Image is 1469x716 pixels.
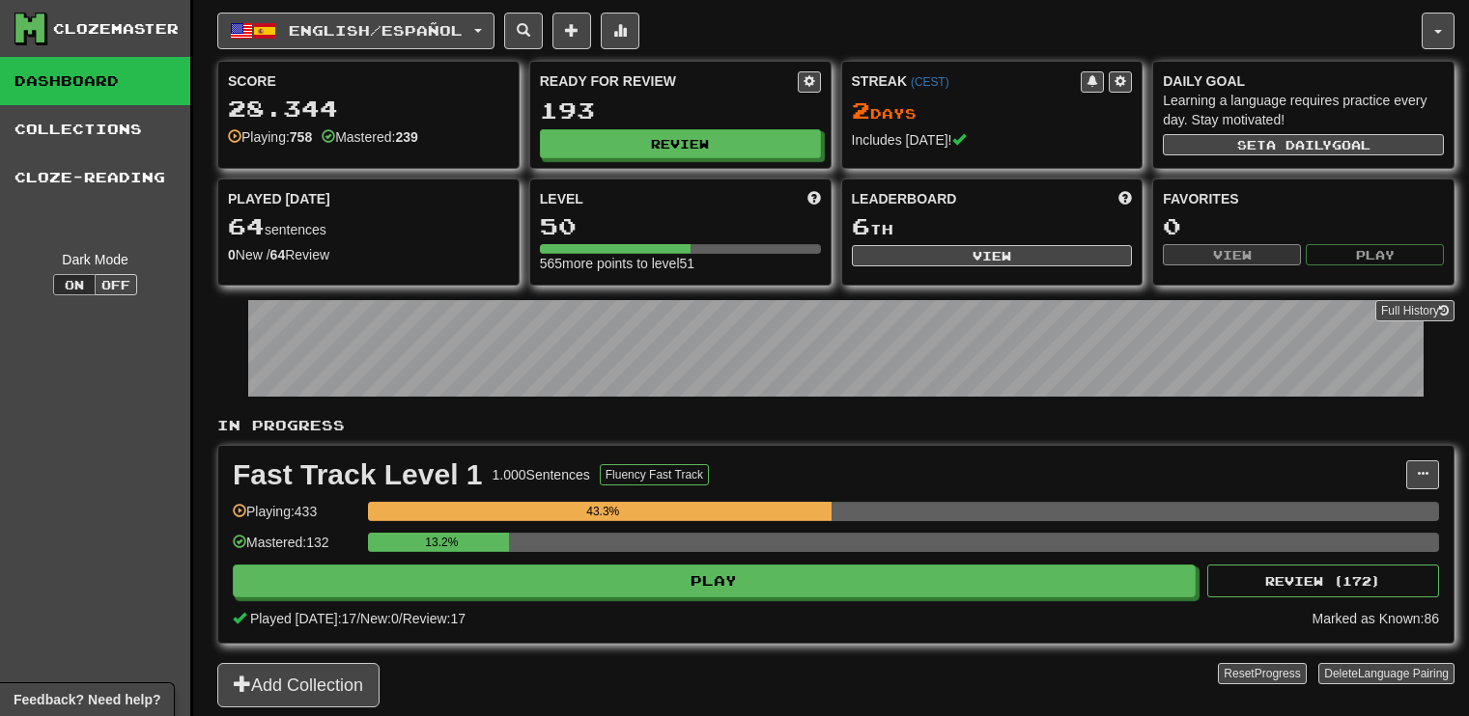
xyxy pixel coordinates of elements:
button: Seta dailygoal [1163,134,1444,155]
span: Level [540,189,583,208]
div: Mastered: 132 [233,533,358,565]
p: In Progress [217,416,1455,435]
div: 193 [540,98,821,123]
button: English/Español [217,13,494,49]
div: 28.344 [228,96,509,121]
button: View [1163,244,1301,265]
div: th [852,214,1133,239]
button: Add sentence to collection [552,13,591,49]
div: 0 [1163,214,1444,238]
button: Play [1306,244,1444,265]
span: Played [DATE] [228,189,330,208]
div: sentences [228,214,509,239]
div: 565 more points to level 51 [540,254,821,273]
span: English / Español [289,22,463,39]
button: Add Collection [217,663,380,707]
a: (CEST) [911,75,949,89]
div: Clozemaster [53,19,179,39]
span: Review: 17 [403,611,466,626]
button: On [53,274,96,295]
div: Learning a language requires practice every day. Stay motivated! [1163,91,1444,129]
span: New: 0 [360,611,399,626]
div: 50 [540,214,821,238]
div: Streak [852,71,1082,91]
button: View [852,245,1133,266]
span: a daily [1266,138,1332,151]
span: / [356,611,360,626]
div: Daily Goal [1163,71,1444,91]
div: 1.000 Sentences [493,465,590,484]
span: Score more points to level up [807,189,821,208]
div: Day s [852,98,1133,124]
button: Play [233,565,1196,597]
strong: 0 [228,247,236,262]
div: Includes [DATE]! [852,130,1133,150]
span: 2 [852,96,870,124]
div: Ready for Review [540,71,798,91]
div: Mastered: [322,127,418,147]
span: Open feedback widget [14,690,160,709]
div: New / Review [228,245,509,264]
div: Playing: 433 [233,502,358,534]
span: Language Pairing [1358,667,1449,680]
div: Fast Track Level 1 [233,460,483,489]
button: Review [540,129,821,158]
div: 43.3% [374,502,832,521]
span: Leaderboard [852,189,957,208]
strong: 239 [395,129,417,145]
span: 64 [228,212,265,239]
div: Score [228,71,509,91]
div: Playing: [228,127,312,147]
span: This week in points, UTC [1118,189,1132,208]
button: Off [95,274,137,295]
button: Fluency Fast Track [600,464,709,485]
button: More stats [601,13,639,49]
span: / [399,611,403,626]
div: Marked as Known: 86 [1312,609,1439,628]
button: Review (172) [1207,565,1439,597]
span: Played [DATE]: 17 [250,611,356,626]
button: DeleteLanguage Pairing [1318,663,1455,684]
div: Dark Mode [14,250,176,269]
a: Full History [1375,300,1455,321]
button: Search sentences [504,13,543,49]
strong: 64 [270,247,286,262]
span: 6 [852,212,870,239]
button: ResetProgress [1218,663,1306,684]
span: Progress [1255,667,1301,680]
div: Favorites [1163,189,1444,208]
strong: 758 [290,129,312,145]
div: 13.2% [374,533,509,552]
